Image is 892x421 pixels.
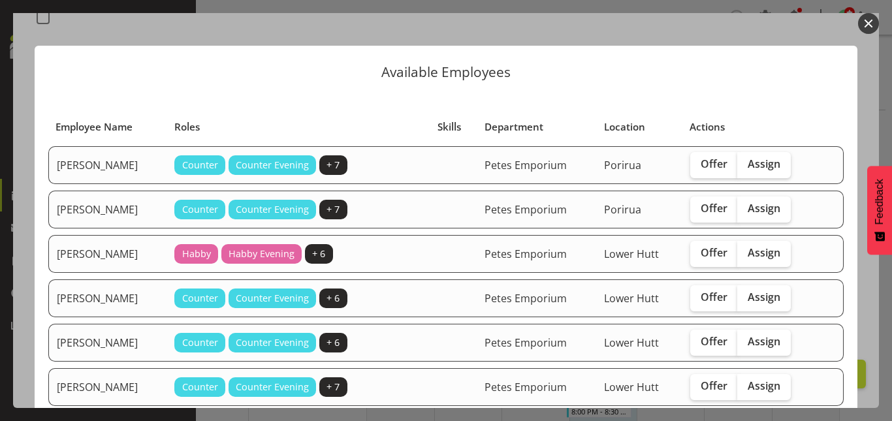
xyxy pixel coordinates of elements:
span: Assign [748,335,780,348]
span: Assign [748,246,780,259]
span: + 6 [312,247,325,261]
span: + 7 [327,380,340,394]
span: Lower Hutt [604,291,659,305]
span: Offer [701,290,727,304]
td: [PERSON_NAME] [48,235,167,273]
span: Counter Evening [236,291,309,305]
span: Habby [182,247,211,261]
span: Counter Evening [236,380,309,394]
span: Location [604,119,645,134]
span: Petes Emporium [485,380,567,394]
span: Counter [182,291,218,305]
span: Employee Name [56,119,133,134]
td: [PERSON_NAME] [48,146,167,184]
span: Counter [182,158,218,172]
p: Available Employees [48,65,844,79]
span: + 6 [327,335,340,350]
span: Counter Evening [236,158,309,172]
span: Offer [701,246,727,259]
span: Lower Hutt [604,335,659,350]
span: Petes Emporium [485,247,567,261]
span: Assign [748,290,780,304]
span: Porirua [604,158,641,172]
span: Petes Emporium [485,291,567,305]
span: Assign [748,157,780,170]
td: [PERSON_NAME] [48,324,167,362]
span: Porirua [604,202,641,217]
span: Offer [701,202,727,215]
td: [PERSON_NAME] [48,368,167,406]
span: Petes Emporium [485,158,567,172]
td: [PERSON_NAME] [48,279,167,317]
span: Offer [701,335,727,348]
span: Offer [701,379,727,392]
span: Actions [690,119,725,134]
span: Assign [748,379,780,392]
span: Counter [182,335,218,350]
span: Skills [438,119,461,134]
span: Counter Evening [236,202,309,217]
span: Offer [701,157,727,170]
button: Feedback - Show survey [867,166,892,255]
span: Feedback [874,179,885,225]
span: Counter [182,380,218,394]
span: Lower Hutt [604,380,659,394]
span: + 7 [327,158,340,172]
td: [PERSON_NAME] [48,191,167,228]
span: Department [485,119,543,134]
span: + 7 [327,202,340,217]
span: Petes Emporium [485,202,567,217]
span: Lower Hutt [604,247,659,261]
span: + 6 [327,291,340,305]
span: Roles [174,119,200,134]
span: Habby Evening [229,247,295,261]
span: Petes Emporium [485,335,567,350]
span: Counter [182,202,218,217]
span: Counter Evening [236,335,309,350]
span: Assign [748,202,780,215]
